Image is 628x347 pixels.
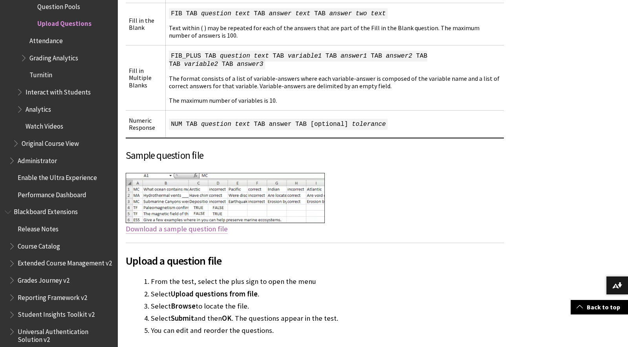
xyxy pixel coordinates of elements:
[151,289,504,300] li: Select .
[126,173,325,223] img: Image illustrating associated text
[328,8,388,19] span: answer two text
[169,51,427,69] span: TAB TAB
[171,302,196,311] span: Browse
[220,59,235,70] span: TAB
[18,222,59,233] span: Release Notes
[166,45,504,111] td: The format consists of a list of variable-answers where each variable-answer is composed of the v...
[18,240,60,250] span: Course Catalog
[324,51,339,62] span: TAB
[199,119,252,130] span: question text
[286,51,324,62] span: variable1
[18,154,57,165] span: Administrator
[171,289,258,298] span: Upload questions from file
[18,274,70,284] span: Grades Journey v2
[18,188,86,199] span: Performance Dashboard
[151,325,504,336] li: You can edit and reorder the questions.
[218,51,271,62] span: question text
[29,69,52,79] span: Turnitin
[18,325,112,343] span: Universal Authentication Solution v2
[267,8,312,19] span: answer text
[171,314,194,323] span: Submit
[271,51,286,62] span: TAB
[151,313,504,324] li: Select and then . The questions appear in the test.
[126,3,166,45] td: Fill in the Blank
[126,110,166,138] td: Numeric Response
[29,34,63,45] span: Attendance
[571,300,628,314] a: Back to top
[182,59,220,70] span: variable2
[26,103,51,113] span: Analytics
[22,137,79,147] span: Original Course View
[126,224,228,234] a: Download a sample question file
[126,45,166,111] td: Fill in Multiple Blanks
[151,301,504,312] li: Select to locate the file.
[14,205,78,216] span: Blackboard Extensions
[166,3,504,45] td: Text within ( ) may be repeated for each of the answers that are part of the Fill in the Blank qu...
[199,8,252,19] span: question text
[235,59,265,70] span: answer3
[29,51,78,62] span: Grading Analytics
[26,85,91,96] span: Interact with Students
[252,119,350,130] span: TAB answer TAB [optional]
[18,308,95,319] span: Student Insights Toolkit v2
[18,171,97,182] span: Enable the Ultra Experience
[37,17,92,28] span: Upload Questions
[5,205,113,344] nav: Book outline for Blackboard Extensions
[18,291,87,302] span: Reporting Framework v2
[369,51,384,62] span: TAB
[169,119,199,130] span: NUM TAB
[252,8,267,19] span: TAB
[384,51,414,62] span: answer2
[312,8,327,19] span: TAB
[339,51,369,62] span: answer1
[126,253,504,269] span: Upload a question file
[222,314,232,323] span: OK
[151,276,504,287] li: From the test, select the plus sign to open the menu
[26,120,63,130] span: Watch Videos
[169,51,218,62] span: FIB_PLUS TAB
[350,119,388,130] span: tolerance
[18,257,112,267] span: Extended Course Management v2
[169,8,199,19] span: FIB TAB
[126,148,504,163] h3: Sample question file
